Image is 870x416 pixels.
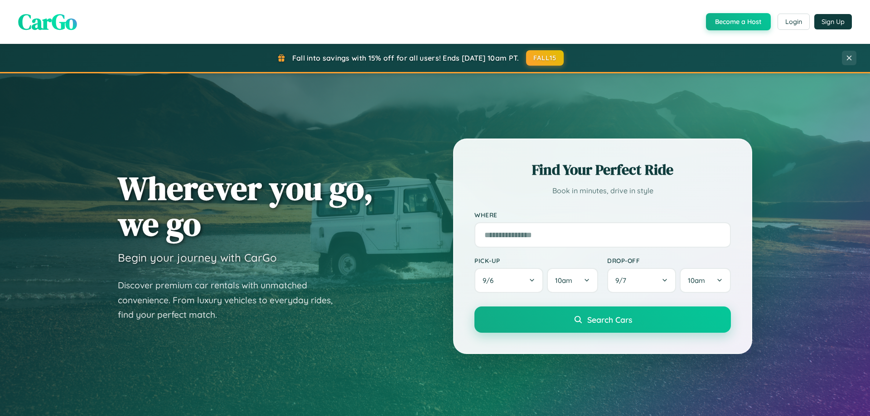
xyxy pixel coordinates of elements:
[474,184,731,197] p: Book in minutes, drive in style
[778,14,810,30] button: Login
[547,268,598,293] button: 10am
[680,268,731,293] button: 10am
[118,278,344,322] p: Discover premium car rentals with unmatched convenience. From luxury vehicles to everyday rides, ...
[474,160,731,180] h2: Find Your Perfect Ride
[474,268,543,293] button: 9/6
[292,53,519,62] span: Fall into savings with 15% off for all users! Ends [DATE] 10am PT.
[18,7,77,37] span: CarGo
[118,251,277,264] h3: Begin your journey with CarGo
[814,14,852,29] button: Sign Up
[555,276,572,285] span: 10am
[474,211,731,219] label: Where
[607,268,676,293] button: 9/7
[615,276,631,285] span: 9 / 7
[118,170,373,242] h1: Wherever you go, we go
[483,276,498,285] span: 9 / 6
[474,306,731,333] button: Search Cars
[706,13,771,30] button: Become a Host
[587,315,632,325] span: Search Cars
[526,50,564,66] button: FALL15
[474,257,598,264] label: Pick-up
[607,257,731,264] label: Drop-off
[688,276,705,285] span: 10am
